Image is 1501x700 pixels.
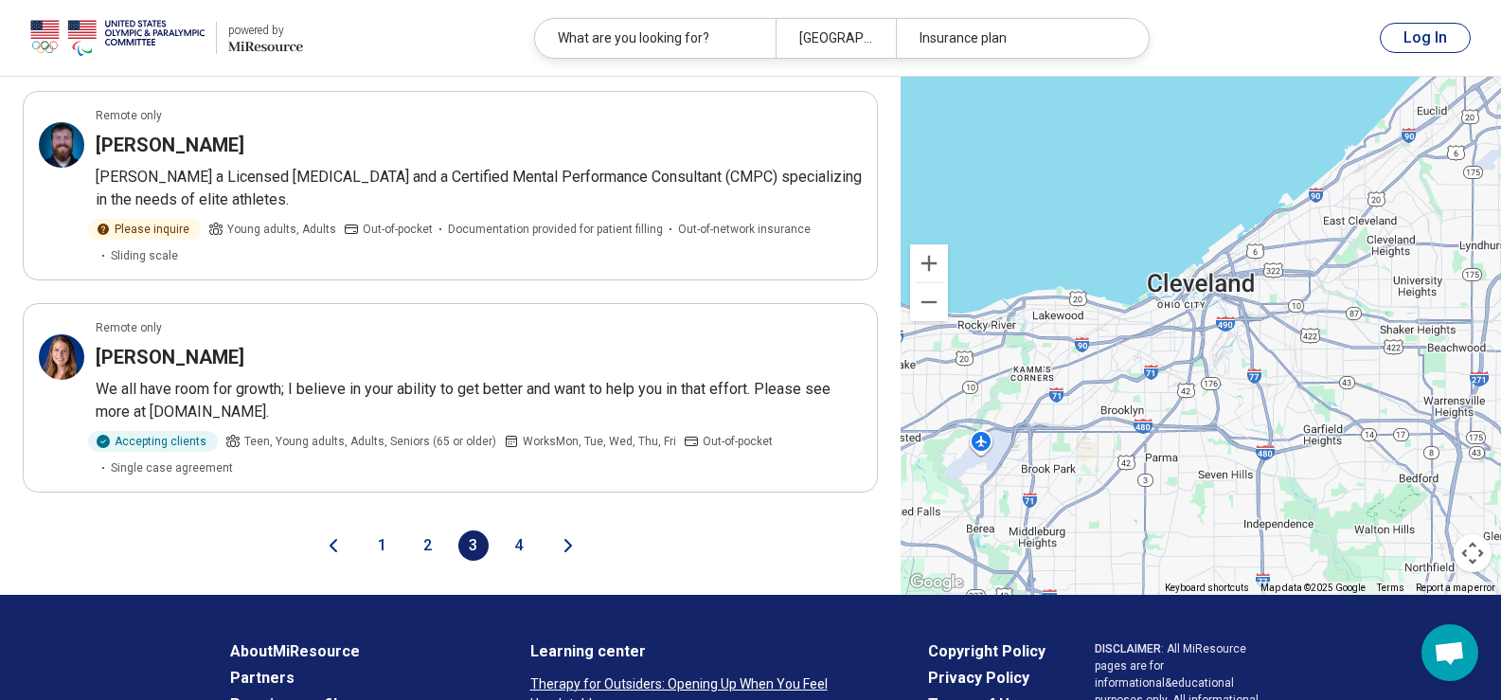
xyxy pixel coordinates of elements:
[88,219,201,240] div: Please inquire
[244,433,496,450] span: Teen, Young adults, Adults, Seniors (65 or older)
[1095,642,1161,655] span: DISCLAIMER
[96,378,862,423] p: We all have room for growth; I believe in your ability to get better and want to help you in that...
[530,640,879,663] a: Learning center
[96,107,162,124] p: Remote only
[1377,583,1404,593] a: Terms (opens in new tab)
[557,530,580,561] button: Next page
[535,19,776,58] div: What are you looking for?
[30,15,303,61] a: USOPCpowered by
[228,22,303,39] div: powered by
[96,166,862,211] p: [PERSON_NAME] a Licensed [MEDICAL_DATA] and a Certified Mental Performance Consultant (CMPC) spec...
[413,530,443,561] button: 2
[1454,534,1492,572] button: Map camera controls
[111,459,233,476] span: Single case agreement
[910,283,948,321] button: Zoom out
[230,640,481,663] a: AboutMiResource
[230,667,481,690] a: Partners
[30,15,205,61] img: USOPC
[367,530,398,561] button: 1
[910,244,948,282] button: Zoom in
[1260,583,1366,593] span: Map data ©2025 Google
[227,221,336,238] span: Young adults, Adults
[458,530,489,561] button: 3
[504,530,534,561] button: 4
[448,221,663,238] span: Documentation provided for patient filling
[928,640,1045,663] a: Copyright Policy
[96,344,244,370] h3: [PERSON_NAME]
[1165,582,1249,595] button: Keyboard shortcuts
[905,570,968,595] a: Open this area in Google Maps (opens a new window)
[363,221,433,238] span: Out-of-pocket
[1421,624,1478,681] div: Open chat
[322,530,345,561] button: Previous page
[523,433,676,450] span: Works Mon, Tue, Wed, Thu, Fri
[1380,23,1471,53] button: Log In
[88,431,218,452] div: Accepting clients
[1416,583,1495,593] a: Report a map error
[96,319,162,336] p: Remote only
[928,667,1045,690] a: Privacy Policy
[96,132,244,158] h3: [PERSON_NAME]
[896,19,1136,58] div: Insurance plan
[678,221,811,238] span: Out-of-network insurance
[905,570,968,595] img: Google
[111,247,178,264] span: Sliding scale
[776,19,896,58] div: [GEOGRAPHIC_DATA], [GEOGRAPHIC_DATA]
[703,433,773,450] span: Out-of-pocket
